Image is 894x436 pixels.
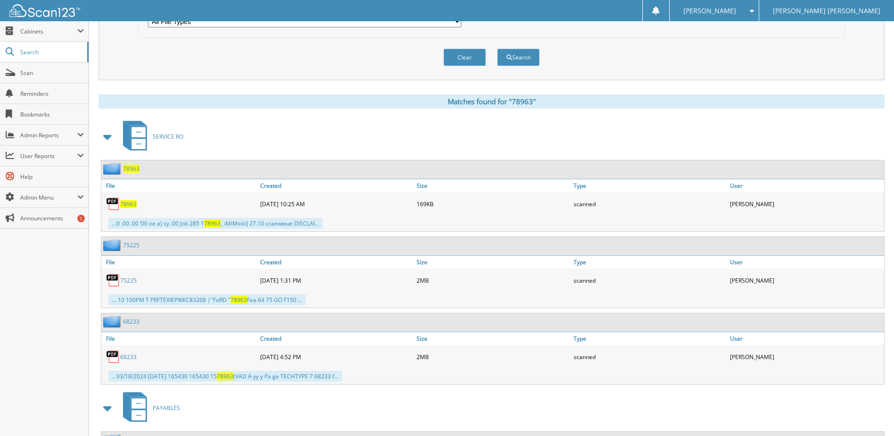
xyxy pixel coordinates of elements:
a: Size [414,256,571,268]
div: ...0 .00 .00 ‘00 oe a) sy .00 Job 285 1 _ iMiMiiiiii] 27.10 ccaewwue DISCLAI... [108,218,323,229]
a: 78963 [123,165,139,173]
span: [PERSON_NAME] [683,8,736,14]
span: Help [20,173,84,181]
div: 2MB [414,347,571,366]
div: Matches found for "78963" [98,94,885,109]
span: Announcements [20,214,84,222]
img: folder2.png [103,316,123,327]
img: folder2.png [103,163,123,175]
a: 75225 [123,241,139,249]
div: 1 [77,215,85,222]
img: PDF.png [106,273,120,287]
a: Created [258,179,414,192]
a: SERVICE RO [117,118,183,155]
div: [PERSON_NAME] [728,347,884,366]
a: 68233 [120,353,137,361]
span: Scan [20,69,84,77]
span: 78963 [217,372,233,380]
a: Size [414,332,571,345]
div: scanned [571,271,728,290]
span: SERVICE RO [153,133,183,141]
a: Created [258,256,414,268]
img: scan123-logo-white.svg [9,4,80,17]
span: Search [20,48,82,56]
span: 78963 [230,296,247,304]
span: [PERSON_NAME] [PERSON_NAME] [773,8,880,14]
div: 169KB [414,194,571,213]
div: [DATE] 4:52 PM [258,347,414,366]
a: User [728,179,884,192]
span: PAYABLES [153,404,180,412]
div: ... 10 100PM T PRFTEXIEPIKKC83268 |"FoRD " Fea 64 75 GO F150 ... [108,294,306,305]
span: Admin Reports [20,131,77,139]
div: [DATE] 10:25 AM [258,194,414,213]
a: Type [571,332,728,345]
a: Created [258,332,414,345]
a: 75225 [120,277,137,285]
span: User Reports [20,152,77,160]
span: Bookmarks [20,110,84,118]
img: PDF.png [106,350,120,364]
a: 68233 [123,318,139,326]
a: User [728,332,884,345]
span: 78963 [204,219,221,227]
div: scanned [571,194,728,213]
button: Search [497,49,540,66]
div: ...93/18/2024 [DATE] 165430 165430 15 (VAD A yy y Pa ge TECHTYPE 7 68233 f... [108,371,342,382]
div: 2MB [414,271,571,290]
a: File [101,179,258,192]
span: Reminders [20,90,84,98]
span: Cabinets [20,27,77,35]
a: File [101,256,258,268]
a: PAYABLES [117,389,180,427]
span: Admin Menu [20,193,77,201]
div: scanned [571,347,728,366]
div: [PERSON_NAME] [728,271,884,290]
img: folder2.png [103,239,123,251]
a: User [728,256,884,268]
a: Type [571,179,728,192]
div: [DATE] 1:31 PM [258,271,414,290]
a: 78963 [120,200,137,208]
div: [PERSON_NAME] [728,194,884,213]
a: Type [571,256,728,268]
img: PDF.png [106,197,120,211]
a: File [101,332,258,345]
button: Clear [443,49,486,66]
a: Size [414,179,571,192]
